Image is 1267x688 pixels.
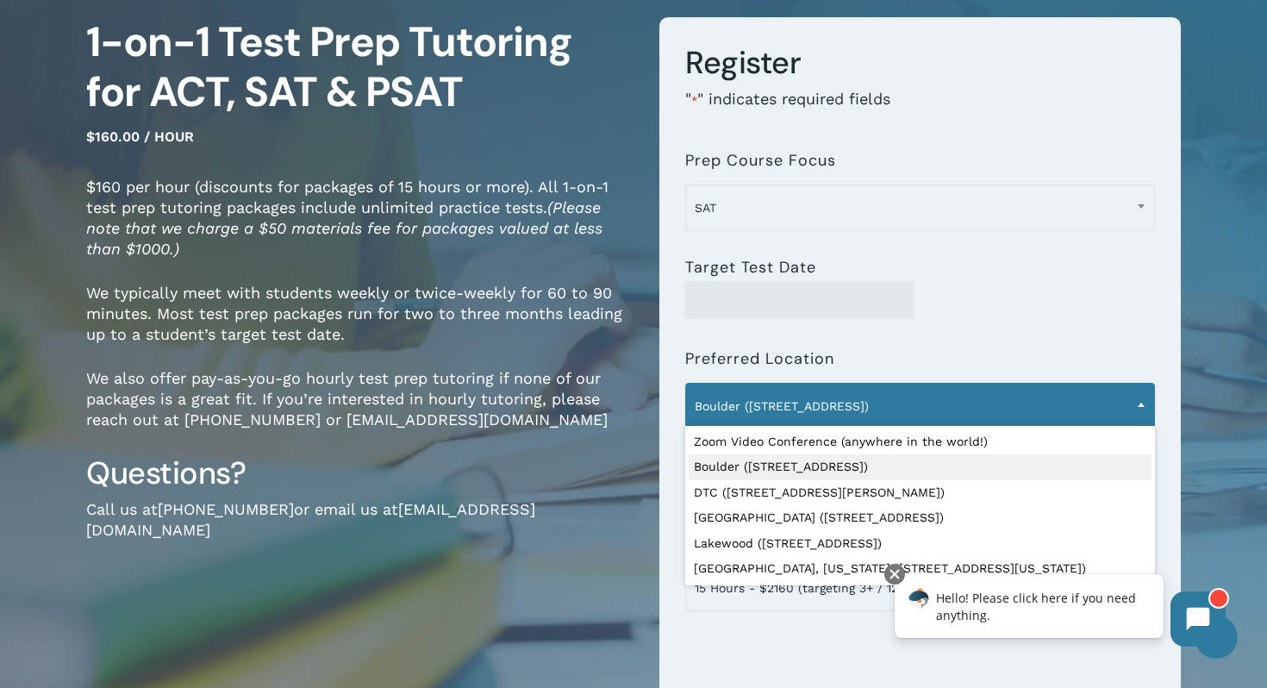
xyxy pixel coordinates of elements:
li: [GEOGRAPHIC_DATA] ([STREET_ADDRESS]) [689,505,1152,531]
span: SAT [686,190,1154,226]
label: Target Test Date [685,259,816,276]
label: Prep Course Focus [685,152,836,169]
li: Zoom Video Conference (anywhere in the world!) [689,429,1152,455]
p: $160 per hour (discounts for packages of 15 hours or more). All 1-on-1 test prep tutoring package... [86,177,633,283]
span: Boulder (1320 Pearl St.) [686,388,1154,424]
p: " " indicates required fields [685,89,1155,134]
span: Boulder (1320 Pearl St.) [685,383,1155,429]
label: Preferred Location [685,350,834,367]
p: We also offer pay-as-you-go hourly test prep tutoring if none of our packages is a great fit. If ... [86,368,633,453]
h3: Register [685,43,1155,83]
li: Boulder ([STREET_ADDRESS]) [689,454,1152,480]
li: [GEOGRAPHIC_DATA], [US_STATE] ([STREET_ADDRESS][US_STATE]) [689,556,1152,582]
a: [EMAIL_ADDRESS][DOMAIN_NAME] [86,500,535,539]
h1: 1-on-1 Test Prep Tutoring for ACT, SAT & PSAT [86,17,633,117]
p: We typically meet with students weekly or twice-weekly for 60 to 90 minutes. Most test prep packa... [86,283,633,368]
iframe: Chatbot [877,560,1243,664]
li: Lakewood ([STREET_ADDRESS]) [689,531,1152,557]
p: Call us at or email us at [86,499,633,564]
h3: Questions? [86,453,633,493]
a: [PHONE_NUMBER] [158,500,294,518]
em: (Please note that we charge a $50 materials fee for packages valued at less than $1000.) [86,198,602,258]
span: $160.00 / hour [86,128,194,145]
span: 15 Hours - $2160 (targeting 3+ / 120+ point improvement on ACT / SAT; reg. $2400) [686,570,1154,606]
span: SAT [685,185,1155,231]
li: DTC ([STREET_ADDRESS][PERSON_NAME]) [689,480,1152,506]
span: 15 Hours - $2160 (targeting 3+ / 120+ point improvement on ACT / SAT; reg. $2400) [685,565,1155,611]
